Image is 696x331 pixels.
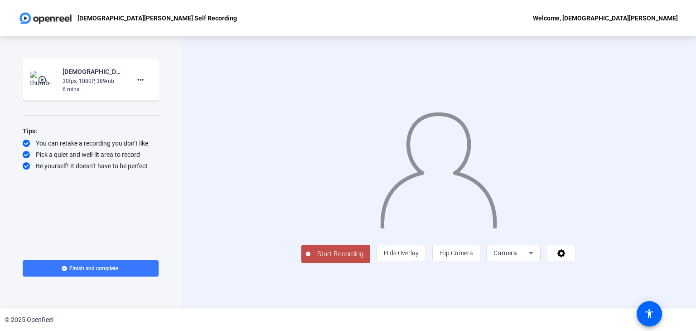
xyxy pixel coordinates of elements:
[644,308,655,319] mat-icon: accessibility
[38,75,48,84] mat-icon: play_circle_outline
[23,126,159,136] div: Tips:
[135,74,146,85] mat-icon: more_horiz
[23,260,159,277] button: Finish and complete
[63,77,123,85] div: 30fps, 1080P, 389mb
[23,150,159,159] div: Pick a quiet and well-lit area to record
[23,139,159,148] div: You can retake a recording you don’t like
[301,245,370,263] button: Start Recording
[384,249,419,257] span: Hide Overlay
[493,249,517,257] span: Camera
[23,161,159,170] div: Be yourself! It doesn’t have to be perfect
[69,265,118,272] span: Finish and complete
[440,249,473,257] span: Flip Camera
[5,315,53,325] div: © 2025 OpenReel
[63,66,123,77] div: [DEMOGRAPHIC_DATA][PERSON_NAME]-[DEMOGRAPHIC_DATA][PERSON_NAME] -SRM Core - SRMV10--[DEMOGRAPHIC_...
[63,85,123,93] div: 6 mins
[533,13,678,24] div: Welcome, [DEMOGRAPHIC_DATA][PERSON_NAME]
[379,105,498,229] img: overlay
[77,13,237,24] p: [DEMOGRAPHIC_DATA][PERSON_NAME] Self Recording
[377,245,426,261] button: Hide Overlay
[310,249,370,259] span: Start Recording
[18,9,73,27] img: OpenReel logo
[30,71,57,89] img: thumb-nail
[432,245,480,261] button: Flip Camera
